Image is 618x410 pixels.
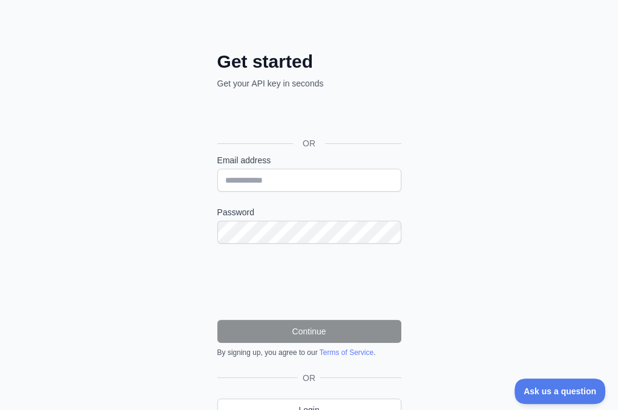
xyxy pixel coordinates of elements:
iframe: reCAPTCHA [217,258,401,305]
button: Continue [217,320,401,343]
a: Terms of Service [320,348,373,357]
label: Password [217,206,401,218]
iframe: Toggle Customer Support [514,379,606,404]
h2: Get started [217,51,401,73]
iframe: Sign in with Google Button [211,103,405,129]
span: OR [298,372,320,384]
div: By signing up, you agree to our . [217,348,401,357]
span: OR [293,137,325,149]
p: Get your API key in seconds [217,77,401,89]
label: Email address [217,154,401,166]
